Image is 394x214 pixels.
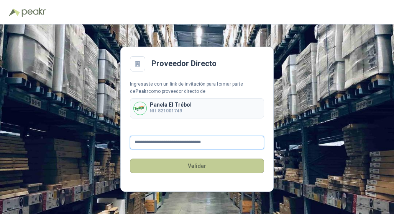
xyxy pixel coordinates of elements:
p: Panela El Trébol [150,102,192,107]
p: NIT [150,107,192,115]
b: Peakr [135,89,148,94]
b: 821001749 [158,108,182,113]
div: Ingresaste con un link de invitación para formar parte de como proveedor directo de: [130,81,264,95]
button: Validar [130,159,264,173]
img: Logo [9,8,20,16]
img: Peakr [21,8,46,17]
img: Company Logo [134,102,146,115]
h2: Proveedor Directo [151,58,217,70]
